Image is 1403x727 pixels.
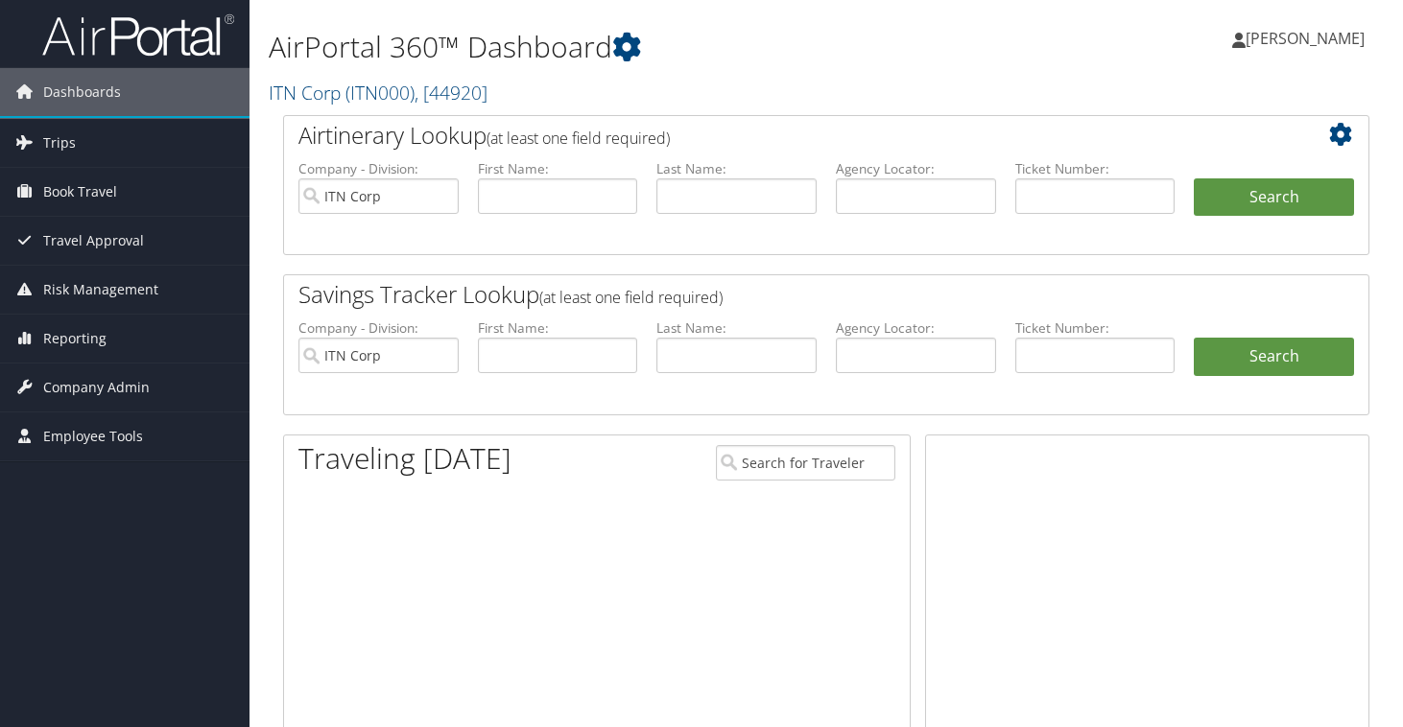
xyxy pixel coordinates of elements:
[1232,10,1384,67] a: [PERSON_NAME]
[43,412,143,460] span: Employee Tools
[298,438,511,479] h1: Traveling [DATE]
[1194,178,1354,217] button: Search
[345,80,415,106] span: ( ITN000 )
[487,128,670,149] span: (at least one field required)
[656,159,817,178] label: Last Name:
[43,315,107,363] span: Reporting
[43,119,76,167] span: Trips
[478,159,638,178] label: First Name:
[269,27,1012,67] h1: AirPortal 360™ Dashboard
[1015,318,1176,338] label: Ticket Number:
[43,68,121,116] span: Dashboards
[298,318,459,338] label: Company - Division:
[716,445,895,481] input: Search for Traveler
[269,80,487,106] a: ITN Corp
[43,266,158,314] span: Risk Management
[43,363,150,411] span: Company Admin
[1015,159,1176,178] label: Ticket Number:
[539,287,723,308] span: (at least one field required)
[298,338,459,373] input: search accounts
[43,217,144,265] span: Travel Approval
[1246,28,1365,49] span: [PERSON_NAME]
[836,318,996,338] label: Agency Locator:
[415,80,487,106] span: , [ 44920 ]
[836,159,996,178] label: Agency Locator:
[656,318,817,338] label: Last Name:
[298,119,1264,152] h2: Airtinerary Lookup
[1194,338,1354,376] a: Search
[298,278,1264,311] h2: Savings Tracker Lookup
[478,318,638,338] label: First Name:
[298,159,459,178] label: Company - Division:
[43,168,117,216] span: Book Travel
[42,12,234,58] img: airportal-logo.png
